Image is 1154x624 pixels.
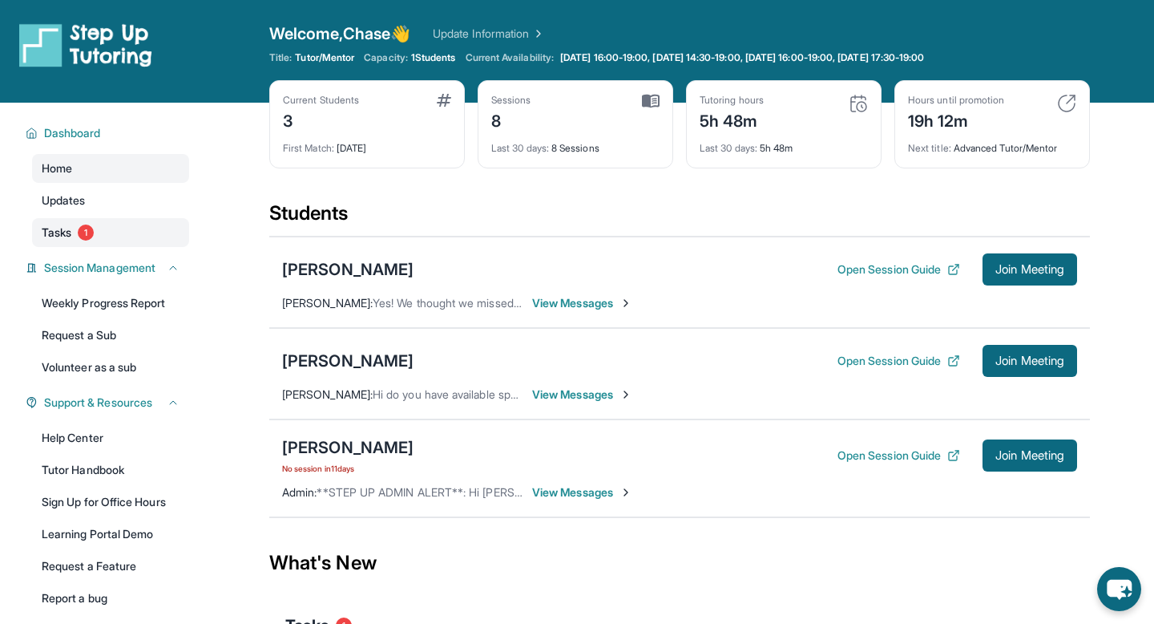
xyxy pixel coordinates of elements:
div: Students [269,201,1090,236]
div: [PERSON_NAME] [282,258,414,281]
a: Report a bug [32,584,189,613]
a: [DATE] 16:00-19:00, [DATE] 14:30-19:00, [DATE] 16:00-19:00, [DATE] 17:30-19:00 [557,51,927,64]
button: Open Session Guide [837,353,960,369]
img: logo [19,22,152,67]
img: Chevron-Right [619,388,632,401]
span: Home [42,160,72,176]
div: Advanced Tutor/Mentor [908,132,1076,155]
a: Tutor Handbook [32,456,189,484]
a: Update Information [433,26,545,42]
img: card [642,94,660,108]
a: Weekly Progress Report [32,289,189,318]
span: Tutor/Mentor [295,51,354,64]
span: [PERSON_NAME] : [282,296,373,310]
div: 5h 48m [700,107,764,132]
span: Dashboard [44,125,101,141]
div: 8 Sessions [491,132,660,155]
span: Join Meeting [995,451,1064,460]
span: Capacity: [364,51,408,64]
button: Join Meeting [983,253,1077,286]
span: Admin : [282,485,317,499]
div: [DATE] [283,132,451,155]
button: Support & Resources [38,395,180,411]
span: View Messages [532,295,632,311]
span: No session in 11 days [282,462,414,475]
a: Help Center [32,423,189,452]
button: Session Management [38,260,180,276]
div: [PERSON_NAME] [282,436,414,459]
span: Last 30 days : [700,142,757,154]
div: 8 [491,107,531,132]
span: Next title : [908,142,951,154]
div: Current Students [283,94,359,107]
span: 1 Students [411,51,456,64]
span: Title: [269,51,292,64]
a: Request a Feature [32,552,189,581]
div: [PERSON_NAME] [282,350,414,372]
div: 19h 12m [908,107,1004,132]
div: 3 [283,107,359,132]
div: 5h 48m [700,132,868,155]
img: card [849,94,868,113]
img: Chevron-Right [619,486,632,499]
img: Chevron-Right [619,297,632,310]
a: Tasks1 [32,218,189,247]
button: chat-button [1097,567,1141,611]
img: card [437,94,451,107]
span: Last 30 days : [491,142,549,154]
a: Sign Up for Office Hours [32,488,189,517]
div: Tutoring hours [700,94,764,107]
span: Support & Resources [44,395,152,411]
span: Hi do you have available spot for Grace [DATE]? [373,387,614,401]
button: Dashboard [38,125,180,141]
img: Chevron Right [529,26,545,42]
span: First Match : [283,142,334,154]
span: Join Meeting [995,265,1064,274]
span: Join Meeting [995,356,1064,366]
div: What's New [269,528,1090,598]
button: Join Meeting [983,345,1077,377]
a: Learning Portal Demo [32,520,189,549]
a: Volunteer as a sub [32,353,189,382]
span: Session Management [44,260,155,276]
span: View Messages [532,484,632,500]
button: Open Session Guide [837,448,960,464]
span: Tasks [42,225,71,241]
img: card [1057,94,1076,113]
a: Home [32,154,189,183]
span: Current Availability: [466,51,554,64]
span: [PERSON_NAME] : [282,387,373,401]
a: Updates [32,186,189,215]
div: Sessions [491,94,531,107]
span: 1 [78,225,94,241]
div: Hours until promotion [908,94,1004,107]
span: Welcome, Chase 👋 [269,22,410,45]
button: Open Session Guide [837,261,960,278]
span: View Messages [532,387,632,403]
a: Request a Sub [32,321,189,350]
span: Yes! We thought we missed it lol See you in a few [373,296,625,310]
button: Join Meeting [983,440,1077,472]
span: Updates [42,192,86,209]
span: [DATE] 16:00-19:00, [DATE] 14:30-19:00, [DATE] 16:00-19:00, [DATE] 17:30-19:00 [560,51,924,64]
